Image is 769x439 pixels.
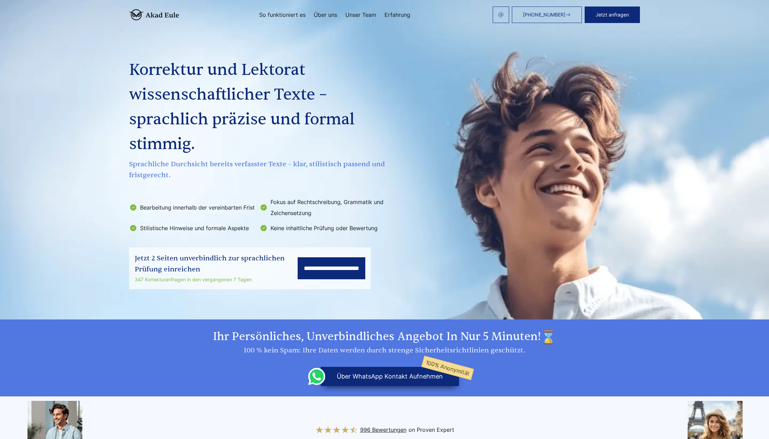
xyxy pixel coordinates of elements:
[260,223,386,234] li: Keine inhaltliche Prüfung oder Bewertung
[129,196,255,218] li: Bearbeitung innerhalb der vereinbarten Frist
[498,12,504,18] img: email
[259,12,306,18] a: So funktioniert es
[135,253,298,275] div: Jetzt 2 Seiten unverbindlich zur sprachlichen Prüfung einreichen
[512,7,582,23] a: [PHONE_NUMBER]
[360,424,406,435] span: 996 Bewertungen
[129,223,255,234] li: Stilistische Hinweise und formale Aspekte
[541,330,556,345] img: time
[129,330,640,345] h2: Ihr persönliches, unverbindliches Angebot in nur 5 Minuten!
[321,367,459,386] button: über WhatsApp Kontakt aufnehmen100% Anonymität
[260,196,386,218] li: Fokus auf Rechtschreibung, Grammatik und Zeichensetzung
[314,12,337,18] a: Über uns
[315,424,454,435] a: 996 Bewertungenon Proven Expert
[384,12,410,18] a: Erfahrung
[129,345,640,356] div: 100 % kein Spam: Ihre Daten werden durch strenge Sicherheitsrichtlinien geschützt.
[129,58,387,157] h1: Korrektur und Lektorat wissenschaftlicher Texte – sprachlich präzise und formal stimmig.
[345,12,376,18] a: Unser Team
[129,9,179,20] img: logo
[421,356,474,380] span: 100% Anonymität
[585,7,640,23] button: Jetzt anfragen
[129,159,387,181] span: Sprachliche Durchsicht bereits verfasster Texte – klar, stilistisch passend und fristgerecht.
[523,12,565,18] span: [PHONE_NUMBER]
[135,275,298,284] div: 347 Korrekturanfragen in den vergangenen 7 Tagen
